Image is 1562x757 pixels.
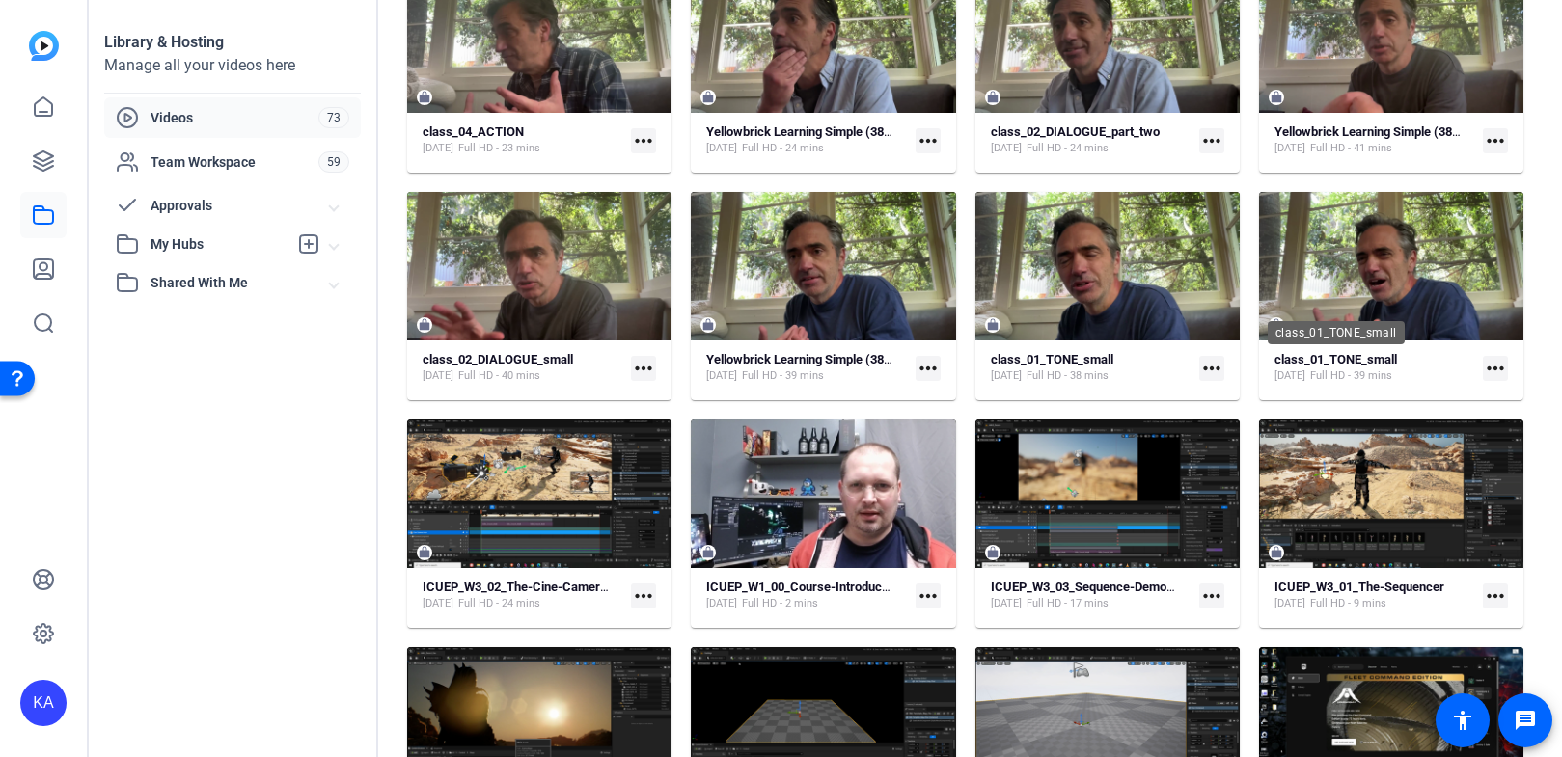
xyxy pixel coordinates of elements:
[1274,580,1444,594] strong: ICUEP_W3_01_The-Sequencer
[318,151,349,173] span: 59
[104,31,361,54] div: Library & Hosting
[1274,124,1475,156] a: Yellowbrick Learning Simple (38402)[DATE]Full HD - 41 mins
[423,352,623,384] a: class_02_DIALOGUE_small[DATE]Full HD - 40 mins
[706,141,737,156] span: [DATE]
[991,368,1022,384] span: [DATE]
[742,368,824,384] span: Full HD - 39 mins
[916,356,941,381] mat-icon: more_horiz
[1274,352,1475,384] a: class_01_TONE_small[DATE]Full HD - 39 mins
[458,368,540,384] span: Full HD - 40 mins
[1310,596,1386,611] span: Full HD - 9 mins
[1483,356,1508,381] mat-icon: more_horiz
[706,124,909,139] strong: Yellowbrick Learning Simple (38550)
[1274,368,1305,384] span: [DATE]
[20,680,67,726] div: KA
[706,124,907,156] a: Yellowbrick Learning Simple (38550)[DATE]Full HD - 24 mins
[1483,128,1508,153] mat-icon: more_horiz
[104,54,361,77] div: Manage all your videos here
[1274,141,1305,156] span: [DATE]
[423,124,623,156] a: class_04_ACTION[DATE]Full HD - 23 mins
[706,580,907,611] a: ICUEP_W1_00_Course-Introduction[DATE]Full HD - 2 mins
[1027,141,1109,156] span: Full HD - 24 mins
[991,141,1022,156] span: [DATE]
[706,580,902,594] strong: ICUEP_W1_00_Course-Introduction
[706,352,907,384] a: Yellowbrick Learning Simple (38372)[DATE]Full HD - 39 mins
[1268,321,1405,344] div: class_01_TONE_small
[1451,709,1474,732] mat-icon: accessibility
[151,273,330,293] span: Shared With Me
[1310,368,1392,384] span: Full HD - 39 mins
[991,580,1216,594] strong: ICUEP_W3_03_Sequence-Demonstration
[104,186,361,225] mat-expansion-panel-header: Approvals
[631,583,656,608] mat-icon: more_horiz
[104,263,361,302] mat-expansion-panel-header: Shared With Me
[1274,352,1397,366] strong: class_01_TONE_small
[991,352,1113,366] strong: class_01_TONE_small
[151,234,288,255] span: My Hubs
[991,596,1022,611] span: [DATE]
[423,580,623,611] a: ICUEP_W3_02_The-Cine-Camera-Actors[DATE]Full HD - 24 mins
[104,225,361,263] mat-expansion-panel-header: My Hubs
[1274,580,1475,611] a: ICUEP_W3_01_The-Sequencer[DATE]Full HD - 9 mins
[742,141,824,156] span: Full HD - 24 mins
[1274,596,1305,611] span: [DATE]
[1027,368,1109,384] span: Full HD - 38 mins
[706,596,737,611] span: [DATE]
[706,368,737,384] span: [DATE]
[991,580,1192,611] a: ICUEP_W3_03_Sequence-Demonstration[DATE]Full HD - 17 mins
[318,107,349,128] span: 73
[1199,583,1224,608] mat-icon: more_horiz
[423,141,453,156] span: [DATE]
[1199,356,1224,381] mat-icon: more_horiz
[1274,124,1477,139] strong: Yellowbrick Learning Simple (38402)
[423,352,573,366] strong: class_02_DIALOGUE_small
[706,352,909,366] strong: Yellowbrick Learning Simple (38372)
[151,196,330,216] span: Approvals
[1514,709,1537,732] mat-icon: message
[1027,596,1109,611] span: Full HD - 17 mins
[1199,128,1224,153] mat-icon: more_horiz
[916,583,941,608] mat-icon: more_horiz
[631,356,656,381] mat-icon: more_horiz
[423,580,649,594] strong: ICUEP_W3_02_The-Cine-Camera-Actors
[742,596,818,611] span: Full HD - 2 mins
[458,141,540,156] span: Full HD - 23 mins
[151,152,318,172] span: Team Workspace
[991,124,1192,156] a: class_02_DIALOGUE_part_two[DATE]Full HD - 24 mins
[151,108,318,127] span: Videos
[423,368,453,384] span: [DATE]
[29,31,59,61] img: blue-gradient.svg
[991,352,1192,384] a: class_01_TONE_small[DATE]Full HD - 38 mins
[991,124,1160,139] strong: class_02_DIALOGUE_part_two
[1310,141,1392,156] span: Full HD - 41 mins
[916,128,941,153] mat-icon: more_horiz
[1483,583,1508,608] mat-icon: more_horiz
[458,596,540,611] span: Full HD - 24 mins
[423,124,524,139] strong: class_04_ACTION
[631,128,656,153] mat-icon: more_horiz
[423,596,453,611] span: [DATE]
